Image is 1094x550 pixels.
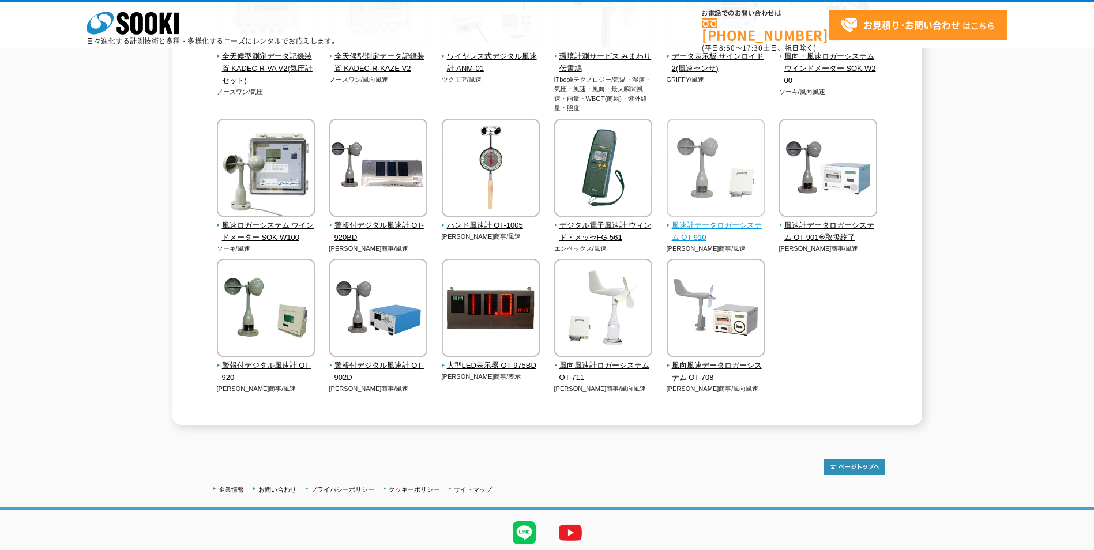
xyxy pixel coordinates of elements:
p: ソーキ/風向風速 [779,87,878,97]
p: [PERSON_NAME]商事/風速 [667,244,765,254]
img: ハンド風速計 OT-1005 [442,119,540,220]
p: [PERSON_NAME]商事/風速 [329,244,428,254]
a: サイトマップ [454,486,492,493]
span: 全天候型測定データ記録装置 KADEC R-VA V2(気圧計セット) [217,51,315,86]
img: デジタル電子風速計 ウィンド・メッセFG-561 [554,119,652,220]
a: 全天候型測定データ記録装置 KADEC-R-KAZE V2 [329,40,428,74]
a: データ表示板 サインロイド2(風速センサ) [667,40,765,74]
p: ITbookテクノロジー/気温・湿度・気圧・風速・風向・最大瞬間風速・雨量・WBGT(簡易)・紫外線量・照度 [554,75,653,113]
a: 警報付デジタル風速計 OT-920BD [329,209,428,243]
span: 警報付デジタル風速計 OT-902D [329,360,428,384]
span: 17:30 [742,43,763,53]
span: 全天候型測定データ記録装置 KADEC-R-KAZE V2 [329,51,428,75]
p: 日々進化する計測技術と多種・多様化するニーズにレンタルでお応えします。 [87,37,339,44]
img: 風速計データロガーシステム OT-910 [667,119,765,220]
img: 大型LED表示器 OT-975BD [442,259,540,360]
a: クッキーポリシー [389,486,439,493]
span: 風向・風速ロガーシステム ウインドメーター SOK-W200 [779,51,878,86]
img: 風向風速データロガーシステム OT-708 [667,259,765,360]
a: [PHONE_NUMBER] [702,18,829,42]
p: ノースワン/気圧 [217,87,315,97]
p: [PERSON_NAME]商事/風速 [442,232,540,242]
img: 風速計データロガーシステム OT-901※取扱終了 [779,119,877,220]
span: はこちら [840,17,995,34]
strong: お見積り･お問い合わせ [863,18,960,32]
img: 風向風速計ロガーシステム OT-711 [554,259,652,360]
a: 警報付デジタル風速計 OT-902D [329,349,428,383]
img: 警報付デジタル風速計 OT-902D [329,259,427,360]
p: ノースワン/風向風速 [329,75,428,85]
span: 大型LED表示器 OT-975BD [442,360,540,372]
span: 風速計データロガーシステム OT-901※取扱終了 [779,220,878,244]
span: 警報付デジタル風速計 OT-920BD [329,220,428,244]
a: 風速ロガーシステム ウインドメーター SOK-W100 [217,209,315,243]
a: 環境計測サービス みまわり伝書鳩 [554,40,653,74]
a: 風速計データロガーシステム OT-901※取扱終了 [779,209,878,243]
img: 警報付デジタル風速計 OT-920 [217,259,315,360]
a: 全天候型測定データ記録装置 KADEC R-VA V2(気圧計セット) [217,40,315,86]
a: ハンド風速計 OT-1005 [442,209,540,232]
p: [PERSON_NAME]商事/風速 [779,244,878,254]
a: お問い合わせ [258,486,296,493]
span: データ表示板 サインロイド2(風速センサ) [667,51,765,75]
span: 風速計データロガーシステム OT-910 [667,220,765,244]
a: お見積り･お問い合わせはこちら [829,10,1007,40]
p: ソーキ/風速 [217,244,315,254]
a: 企業情報 [219,486,244,493]
span: 警報付デジタル風速計 OT-920 [217,360,315,384]
p: [PERSON_NAME]商事/風向風速 [554,384,653,394]
span: お電話でのお問い合わせは [702,10,829,17]
a: 大型LED表示器 OT-975BD [442,349,540,372]
span: 風速ロガーシステム ウインドメーター SOK-W100 [217,220,315,244]
img: 風速ロガーシステム ウインドメーター SOK-W100 [217,119,315,220]
span: ワイヤレス式デジタル風速計 ANM-01 [442,51,540,75]
span: 環境計測サービス みまわり伝書鳩 [554,51,653,75]
span: (平日 ～ 土日、祝日除く) [702,43,816,53]
a: 風向・風速ロガーシステム ウインドメーター SOK-W200 [779,40,878,86]
p: エンペックス/風速 [554,244,653,254]
a: 風向風速計ロガーシステム OT-711 [554,349,653,383]
a: ワイヤレス式デジタル風速計 ANM-01 [442,40,540,74]
p: [PERSON_NAME]商事/風速 [217,384,315,394]
a: 警報付デジタル風速計 OT-920 [217,349,315,383]
span: 8:50 [719,43,735,53]
span: 風向風速計ロガーシステム OT-711 [554,360,653,384]
p: [PERSON_NAME]商事/表示 [442,372,540,382]
img: 警報付デジタル風速計 OT-920BD [329,119,427,220]
a: 風速計データロガーシステム OT-910 [667,209,765,243]
span: 風向風速データロガーシステム OT-708 [667,360,765,384]
span: ハンド風速計 OT-1005 [442,220,540,232]
p: [PERSON_NAME]商事/風向風速 [667,384,765,394]
p: GRIFFY/風速 [667,75,765,85]
p: ツクモア/風速 [442,75,540,85]
p: [PERSON_NAME]商事/風速 [329,384,428,394]
img: トップページへ [824,459,885,475]
span: デジタル電子風速計 ウィンド・メッセFG-561 [554,220,653,244]
a: デジタル電子風速計 ウィンド・メッセFG-561 [554,209,653,243]
a: プライバシーポリシー [311,486,374,493]
a: 風向風速データロガーシステム OT-708 [667,349,765,383]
